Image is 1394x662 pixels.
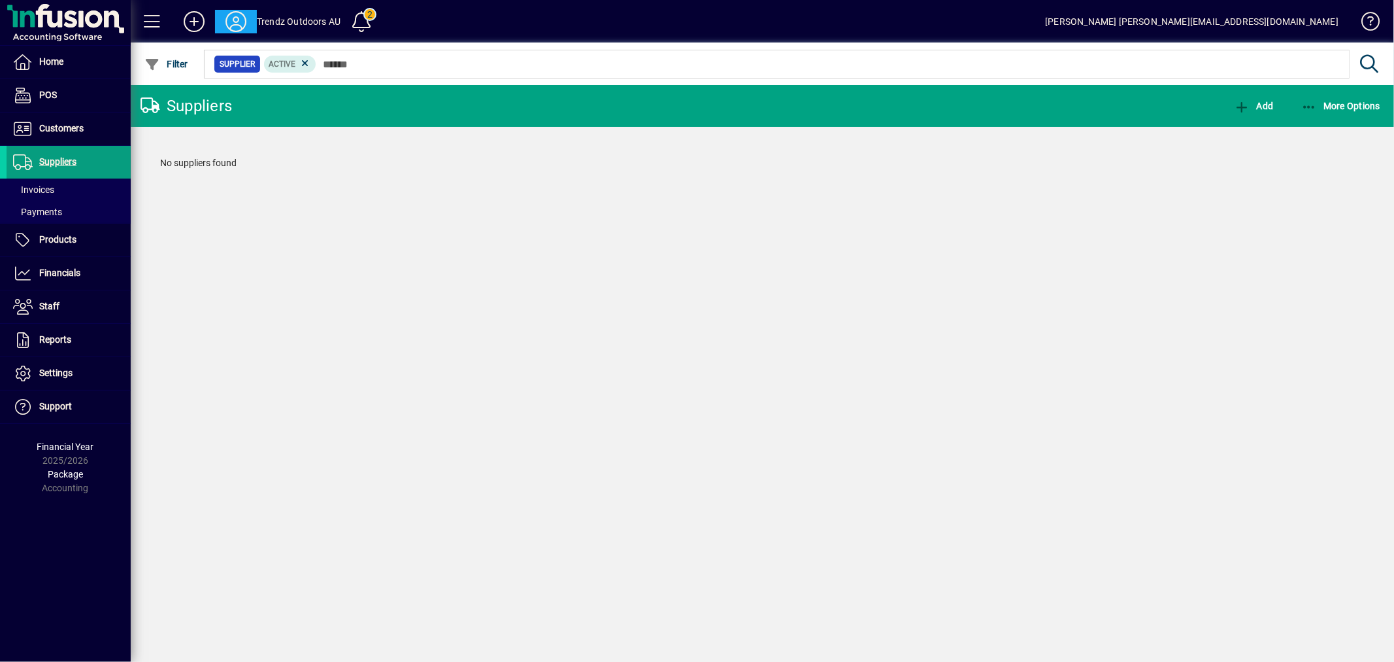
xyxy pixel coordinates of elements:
a: Products [7,224,131,256]
a: Support [7,391,131,423]
button: More Options [1298,94,1384,118]
button: Profile [215,10,257,33]
span: Add [1234,101,1273,111]
div: [PERSON_NAME] [PERSON_NAME][EMAIL_ADDRESS][DOMAIN_NAME] [1045,11,1338,32]
span: Payments [13,207,62,217]
a: POS [7,79,131,112]
div: No suppliers found [147,143,1378,183]
span: Invoices [13,184,54,195]
a: Knowledge Base [1352,3,1378,45]
a: Reports [7,324,131,357]
span: Financials [39,268,80,278]
a: Settings [7,357,131,390]
span: Reports [39,334,71,345]
span: Customers [39,123,84,133]
span: Staff [39,301,59,311]
span: More Options [1301,101,1381,111]
span: Financial Year [37,442,94,452]
a: Financials [7,257,131,290]
button: Add [173,10,215,33]
span: Support [39,401,72,411]
a: Staff [7,290,131,323]
span: Home [39,56,63,67]
div: Trendz Outdoors AU [257,11,340,32]
a: Payments [7,201,131,223]
div: Suppliers [141,96,232,116]
a: Invoices [7,179,131,201]
span: Settings [39,368,73,378]
button: Filter [141,52,191,76]
span: Package [48,469,83,479]
span: Products [39,234,76,245]
button: Add [1231,94,1276,118]
span: Filter [144,59,188,69]
span: Suppliers [39,156,76,167]
a: Customers [7,113,131,145]
a: Home [7,46,131,78]
span: POS [39,90,57,100]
